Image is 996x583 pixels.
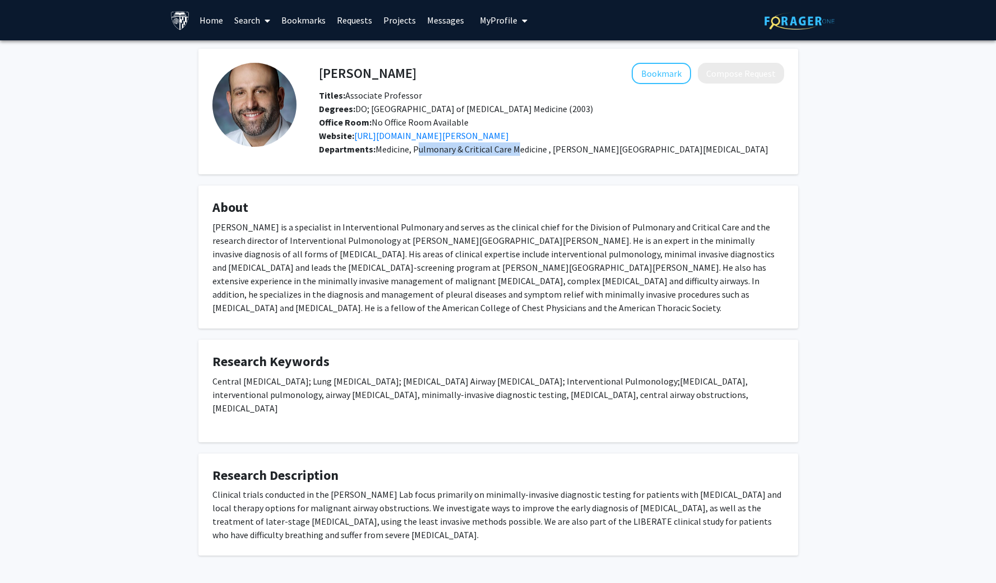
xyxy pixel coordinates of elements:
[765,12,835,30] img: ForagerOne Logo
[212,220,784,314] div: [PERSON_NAME] is a specialist in Interventional Pulmonary and serves as the clinical chief for th...
[276,1,331,40] a: Bookmarks
[354,130,509,141] a: Opens in a new tab
[194,1,229,40] a: Home
[319,117,372,128] b: Office Room:
[319,117,469,128] span: No Office Room Available
[170,11,190,30] img: Johns Hopkins University Logo
[212,63,297,147] img: Profile Picture
[212,468,784,484] h4: Research Description
[331,1,378,40] a: Requests
[421,1,470,40] a: Messages
[212,488,784,542] div: Clinical trials conducted in the [PERSON_NAME] Lab focus primarily on minimally-invasive diagnost...
[319,130,354,141] b: Website:
[319,103,593,114] span: DO; [GEOGRAPHIC_DATA] of [MEDICAL_DATA] Medicine (2003)
[319,63,416,84] h4: [PERSON_NAME]
[698,63,784,84] button: Compose Request to Lonny Yarmus
[632,63,691,84] button: Add Lonny Yarmus to Bookmarks
[229,1,276,40] a: Search
[8,533,48,575] iframe: Chat
[212,374,784,428] div: Central [MEDICAL_DATA]; Lung [MEDICAL_DATA]; [MEDICAL_DATA] Airway [MEDICAL_DATA]; Interventional...
[319,144,376,155] b: Departments:
[212,354,784,370] h4: Research Keywords
[376,144,768,155] span: Medicine, Pulmonary & Critical Care Medicine , [PERSON_NAME][GEOGRAPHIC_DATA][MEDICAL_DATA]
[378,1,421,40] a: Projects
[319,90,422,101] span: Associate Professor
[319,90,345,101] b: Titles:
[212,200,784,216] h4: About
[319,103,355,114] b: Degrees:
[480,15,517,26] span: My Profile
